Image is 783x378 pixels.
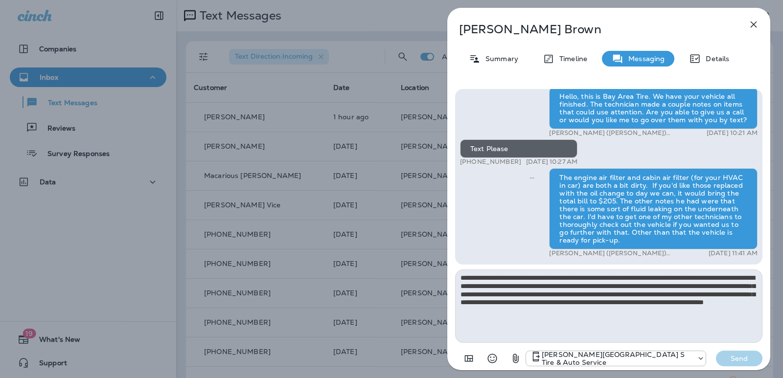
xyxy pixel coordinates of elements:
[701,55,729,63] p: Details
[542,351,692,366] p: [PERSON_NAME][GEOGRAPHIC_DATA] S Tire & Auto Service
[549,129,674,137] p: [PERSON_NAME] ([PERSON_NAME]) [PERSON_NAME]
[526,351,706,366] div: +1 (410) 969-0701
[460,158,521,166] p: [PHONE_NUMBER]
[481,55,518,63] p: Summary
[460,139,577,158] div: Text Please
[483,349,502,368] button: Select an emoji
[459,349,479,368] button: Add in a premade template
[549,168,758,249] div: The engine air filter and cabin air filter (for your HVAC in car) are both a bit dirty. If you'd ...
[549,249,674,257] p: [PERSON_NAME] ([PERSON_NAME]) [PERSON_NAME]
[459,22,726,36] p: [PERSON_NAME] Brown
[530,173,534,181] span: Sent
[623,55,665,63] p: Messaging
[526,158,577,166] p: [DATE] 10:27 AM
[554,55,587,63] p: Timeline
[709,249,758,257] p: [DATE] 11:41 AM
[707,129,758,137] p: [DATE] 10:21 AM
[549,87,758,129] div: Hello, this is Bay Area Tire. We have your vehicle all finished. The technician made a couple not...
